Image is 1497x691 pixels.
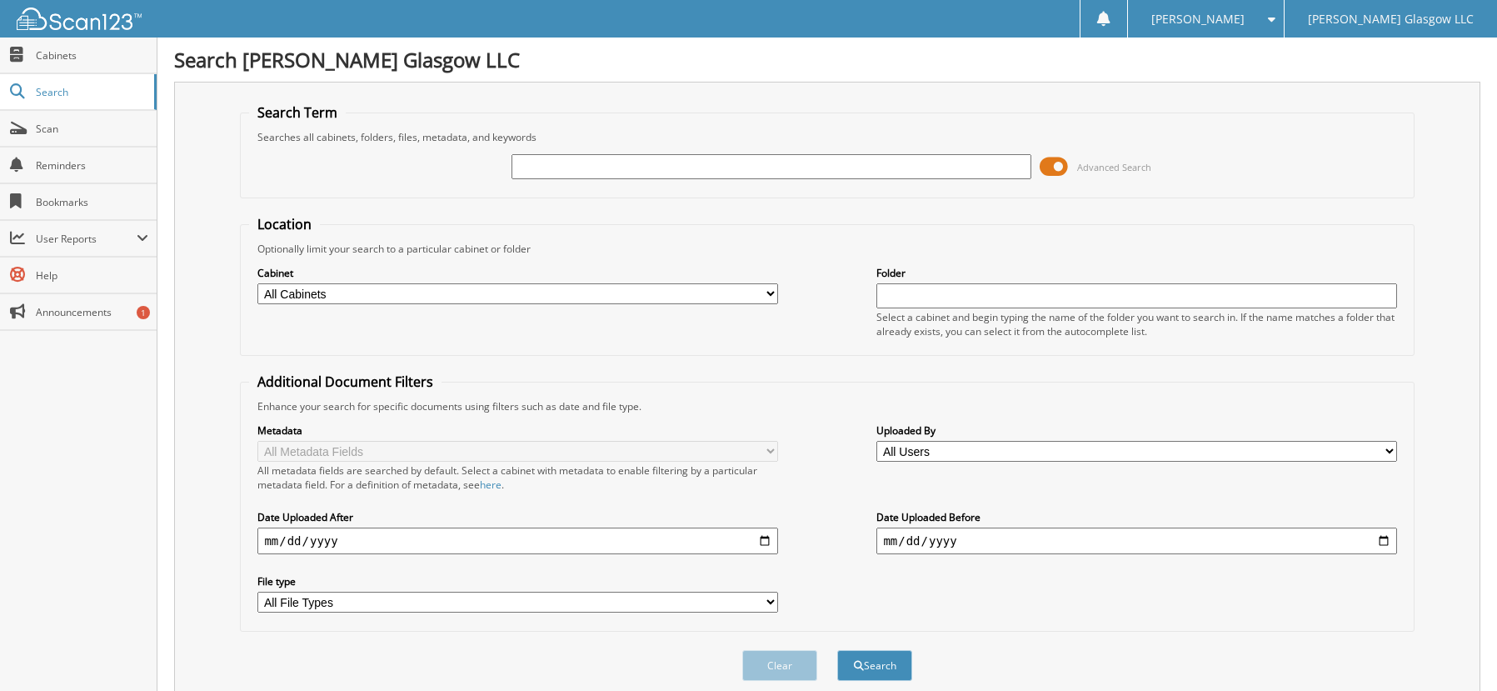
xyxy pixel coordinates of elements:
[257,528,777,554] input: start
[257,510,777,524] label: Date Uploaded After
[876,310,1396,338] div: Select a cabinet and begin typing the name of the folder you want to search in. If the name match...
[1308,14,1474,24] span: [PERSON_NAME] Glasgow LLC
[837,650,912,681] button: Search
[249,399,1405,413] div: Enhance your search for specific documents using filters such as date and file type.
[17,8,142,30] img: scan123-logo-white.svg
[36,85,146,99] span: Search
[174,46,1480,73] h1: Search [PERSON_NAME] Glasgow LLC
[36,305,148,319] span: Announcements
[249,242,1405,256] div: Optionally limit your search to a particular cabinet or folder
[249,103,346,122] legend: Search Term
[257,423,777,438] label: Metadata
[876,266,1396,280] label: Folder
[36,158,148,173] span: Reminders
[249,130,1405,144] div: Searches all cabinets, folders, files, metadata, and keywords
[742,650,817,681] button: Clear
[249,373,442,391] legend: Additional Document Filters
[36,48,148,63] span: Cabinets
[36,122,148,136] span: Scan
[36,195,148,209] span: Bookmarks
[137,306,150,319] div: 1
[257,574,777,588] label: File type
[1151,14,1245,24] span: [PERSON_NAME]
[36,268,148,283] span: Help
[249,215,320,233] legend: Location
[1077,161,1151,173] span: Advanced Search
[876,423,1396,438] label: Uploaded By
[36,232,137,246] span: User Reports
[876,528,1396,554] input: end
[257,266,777,280] label: Cabinet
[876,510,1396,524] label: Date Uploaded Before
[257,463,777,492] div: All metadata fields are searched by default. Select a cabinet with metadata to enable filtering b...
[480,478,501,492] a: here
